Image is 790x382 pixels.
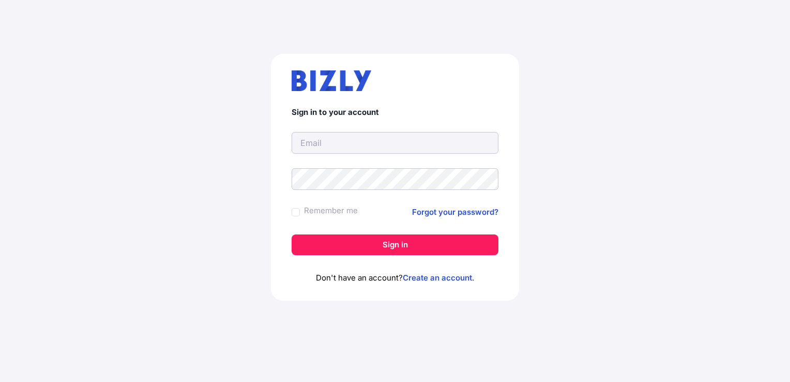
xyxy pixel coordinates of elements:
p: Don't have an account? . [292,272,498,284]
h4: Sign in to your account [292,108,498,117]
input: Email [292,132,498,154]
button: Sign in [292,234,498,255]
img: bizly_logo.svg [292,70,371,91]
a: Forgot your password? [412,206,498,218]
a: Create an account [403,273,472,283]
label: Remember me [304,204,358,217]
